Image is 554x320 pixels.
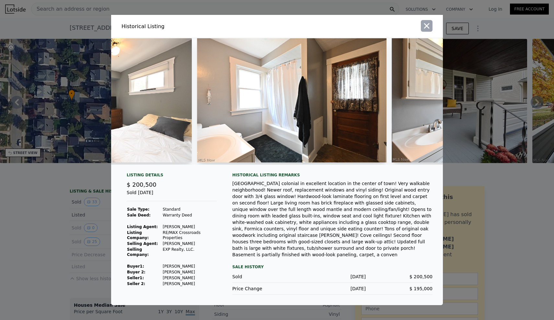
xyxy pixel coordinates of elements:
td: [PERSON_NAME] [162,281,217,287]
td: [PERSON_NAME] [162,269,217,275]
div: Historical Listing [121,23,274,30]
div: [DATE] [299,285,366,292]
strong: Sale Type: [127,207,149,212]
div: Sale History [232,263,433,271]
strong: Buyer 2: [127,270,145,274]
td: EXP Realty, LLC. [162,247,217,258]
td: [PERSON_NAME] [162,224,217,230]
strong: Seller 2: [127,281,145,286]
img: Property Img [197,38,387,162]
strong: Sale Deed: [127,213,151,217]
td: [PERSON_NAME] [162,275,217,281]
td: RE/MAX Crossroads Properties [162,230,217,241]
strong: Listing Agent: [127,225,158,229]
span: $ 200,500 [127,181,156,188]
span: $ 200,500 [410,274,433,279]
td: [PERSON_NAME] [162,241,217,247]
td: Standard [162,206,217,212]
span: $ 195,000 [410,286,433,291]
strong: Listing Company: [127,230,149,240]
div: Historical Listing remarks [232,172,433,178]
td: Warranty Deed [162,212,217,218]
strong: Buyer 1 : [127,264,144,269]
div: [DATE] [299,273,366,280]
div: Sold [DATE] [127,189,217,201]
div: [GEOGRAPHIC_DATA] colonial in excellent location in the center of town! Very walkable neighborhoo... [232,180,433,258]
div: Price Change [232,285,299,292]
td: [PERSON_NAME] [162,263,217,269]
div: Sold [232,273,299,280]
strong: Selling Company: [127,247,149,257]
div: Listing Details [127,172,217,180]
strong: Selling Agent: [127,241,158,246]
strong: Seller 1 : [127,276,144,280]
